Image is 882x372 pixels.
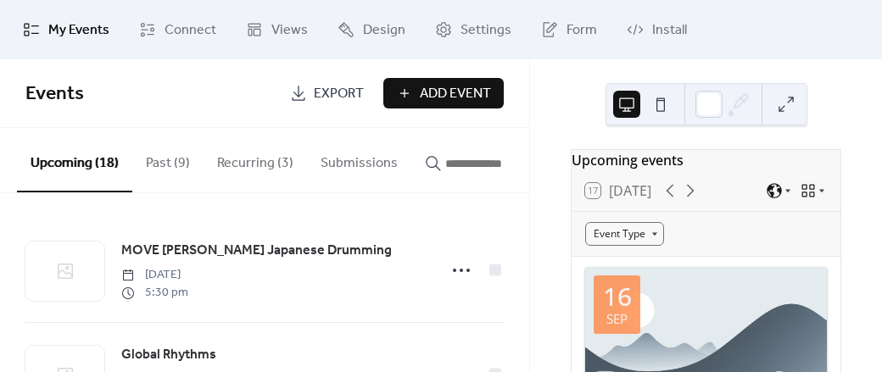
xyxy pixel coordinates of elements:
a: Connect [126,7,229,53]
span: Export [314,84,364,104]
div: 16 [603,284,632,309]
button: Past (9) [132,128,204,191]
button: Upcoming (18) [17,128,132,192]
span: [DATE] [121,266,188,284]
a: Form [528,7,610,53]
a: Views [233,7,321,53]
button: Recurring (3) [204,128,307,191]
a: My Events [10,7,122,53]
a: Install [614,7,700,53]
span: Settings [461,20,511,41]
div: Upcoming events [572,150,840,170]
a: Settings [422,7,524,53]
span: Install [652,20,687,41]
span: Global Rhythms [121,345,216,365]
button: Add Event [383,78,504,108]
span: Form [567,20,597,41]
a: Global Rhythms [121,344,216,366]
span: Add Event [420,84,491,104]
span: Design [363,20,405,41]
span: MOVE [PERSON_NAME] Japanese Drumming [121,241,392,261]
span: 5:30 pm [121,284,188,302]
a: Export [277,78,377,108]
span: Events [25,75,84,113]
a: MOVE [PERSON_NAME] Japanese Drumming [121,240,392,262]
button: Submissions [307,128,411,191]
a: Design [325,7,418,53]
span: Connect [165,20,216,41]
span: My Events [48,20,109,41]
div: Sep [606,313,628,325]
span: Views [271,20,308,41]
